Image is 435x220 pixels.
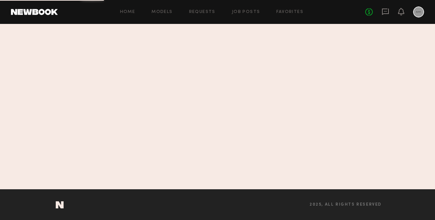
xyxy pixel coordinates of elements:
[151,10,172,14] a: Models
[232,10,260,14] a: Job Posts
[120,10,135,14] a: Home
[189,10,215,14] a: Requests
[276,10,303,14] a: Favorites
[309,203,382,207] span: 2025, all rights reserved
